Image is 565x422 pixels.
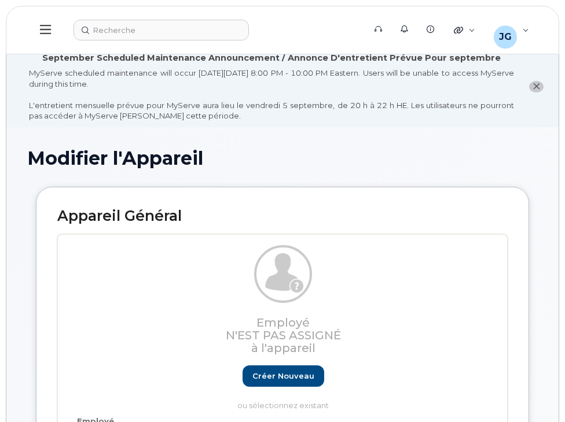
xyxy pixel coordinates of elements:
p: ou sélectionnez existant [77,400,489,411]
h3: Employé [77,316,489,354]
span: à l'appareil [251,341,315,355]
button: close notification [529,81,544,93]
h1: Modifier l'Appareil [27,148,538,168]
div: MyServe scheduled maintenance will occur [DATE][DATE] 8:00 PM - 10:00 PM Eastern. Users will be u... [29,68,514,121]
a: Créer nouveau [243,365,324,387]
div: September Scheduled Maintenance Announcement / Annonce D'entretient Prévue Pour septembre [42,52,501,64]
span: N'est pas assigné [226,328,341,342]
h2: Appareil Général [57,208,508,224]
